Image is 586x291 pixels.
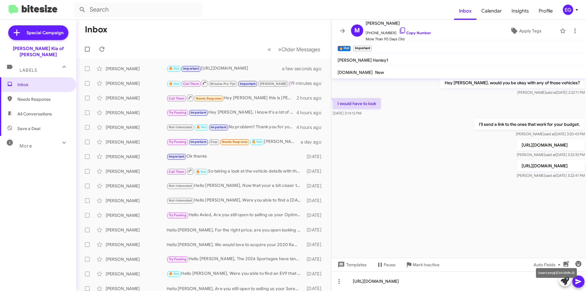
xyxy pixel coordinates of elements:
span: [PHONE_NUMBER] [366,27,431,36]
div: [PERSON_NAME] [106,95,167,101]
div: Hello [PERSON_NAME], Were you able to find an EV9 that fit your needs? [167,270,304,277]
span: More Than 90 Days Old [366,36,431,42]
span: Try Pausing [169,111,186,115]
div: [PERSON_NAME] [106,212,167,218]
span: 🔥 Hot [169,272,179,276]
div: [PERSON_NAME] [106,271,167,277]
span: Not-Interested [169,125,192,129]
div: [DATE] [304,168,326,174]
a: Inbox [454,2,476,20]
div: 19 minutes ago [290,80,326,86]
span: Calendar [476,2,507,20]
span: Call Them [183,82,199,86]
span: Older Messages [281,46,320,53]
span: » [278,45,281,53]
div: 4 hours ago [296,110,326,116]
span: Needs Response [196,96,222,100]
div: [DATE] [304,256,326,262]
span: Auto Fields [534,259,563,270]
span: Mark Inactive [413,259,440,270]
div: Hello [PERSON_NAME], For the right price, are you open looking to sell your Sportage? [167,227,304,233]
div: [DATE] [304,242,326,248]
div: Hello [PERSON_NAME], Were you able to find a [DATE] that fit your needs? [167,197,304,204]
button: Previous [264,43,275,56]
div: [DATE] [304,212,326,218]
span: Not-Interested [169,198,192,202]
span: Important [190,111,206,115]
div: [PERSON_NAME] we will be at [GEOGRAPHIC_DATA] around 10am [167,138,301,145]
div: [PERSON_NAME] [106,168,167,174]
div: a few seconds ago [290,66,326,72]
span: Call Them [169,96,185,100]
div: Ok thanks [167,153,304,160]
span: [PERSON_NAME] Hanley1 [338,57,388,63]
div: [PERSON_NAME] [106,110,167,116]
span: [PERSON_NAME] [DATE] 2:22:11 PM [517,90,585,95]
button: Mark Inactive [400,259,444,270]
span: said at [546,90,556,95]
span: [DATE] 3:14:12 PM [333,111,361,115]
div: [PERSON_NAME] [106,154,167,160]
div: Insert emoji (Ctrl+Shift+2) [536,268,577,278]
span: More [20,143,32,149]
div: 4 hours ago [296,124,326,130]
p: I would have to look [333,98,381,109]
span: Insights [507,2,534,20]
span: said at [545,152,556,157]
span: [PERSON_NAME] [260,82,287,86]
a: Profile [534,2,558,20]
a: Copy Number [399,31,431,35]
span: 🔥 Hot [169,67,179,71]
div: [PERSON_NAME] [106,66,167,72]
div: EG [563,5,573,15]
span: Stop [210,140,218,144]
span: 🔥 Hot [169,82,179,86]
span: Try Pausing [169,140,186,144]
div: [PERSON_NAME] [106,139,167,145]
span: Needs Response [17,96,69,102]
div: [DATE] [304,183,326,189]
div: [DATE] [304,227,326,233]
span: Special Campaign [27,30,63,36]
span: Important [183,67,199,71]
div: Hello [PERSON_NAME], Now that your a bit closer to your lease end, would you consider an early up... [167,182,304,189]
div: a day ago [301,139,326,145]
span: [DOMAIN_NAME] [338,70,373,75]
small: Important [353,46,371,51]
span: Not-Interested [169,184,192,188]
span: Important [240,82,256,86]
a: Special Campaign [8,25,68,40]
p: [URL][DOMAIN_NAME] [517,160,585,171]
div: [URL][DOMAIN_NAME] [167,65,290,72]
span: said at [545,173,556,178]
span: « [268,45,271,53]
span: Pause [384,259,396,270]
span: [PERSON_NAME] [DATE] 3:20:43 PM [516,132,585,136]
div: [URL][DOMAIN_NAME] [331,271,586,291]
span: [PERSON_NAME] [DATE] 3:22:41 PM [517,173,585,178]
span: Needs Response [222,140,248,144]
div: Hey [PERSON_NAME] this is [PERSON_NAME] we spoke the other day can u call me at [PHONE_NUMBER] [167,94,297,102]
div: Hello [PERSON_NAME], We would love to acquire your 2020 Ram 1500 for our pre owned lot. For the r... [167,242,304,248]
div: [DATE] [304,198,326,204]
span: 🔥 Hot [196,170,206,174]
div: Hello Avied, Are you still open to selling us your Optima for the right price? [167,212,304,219]
span: Inbox [17,82,69,88]
span: Templates [336,259,367,270]
span: M [354,26,360,35]
div: Let me see if I can get there [167,79,290,87]
span: Bitesize Pro-Tip! [210,82,236,86]
button: Auto Fields [529,259,568,270]
span: [PERSON_NAME] [366,20,431,27]
div: [PERSON_NAME] [106,256,167,262]
div: [DATE] [304,154,326,160]
p: Hey [PERSON_NAME], would you be okay with any of those vehicles? [440,77,585,88]
span: Labels [20,67,37,73]
div: Hello [PERSON_NAME], The 2026 Sportages have landed! I took a look at your current Sportage, it l... [167,256,304,263]
div: [PERSON_NAME] [106,227,167,233]
input: Search [74,2,202,17]
p: I'll send a link to the ones that work for your budget. [474,119,585,130]
div: [PERSON_NAME] [106,124,167,130]
span: All Conversations [17,111,52,117]
button: Templates [331,259,371,270]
